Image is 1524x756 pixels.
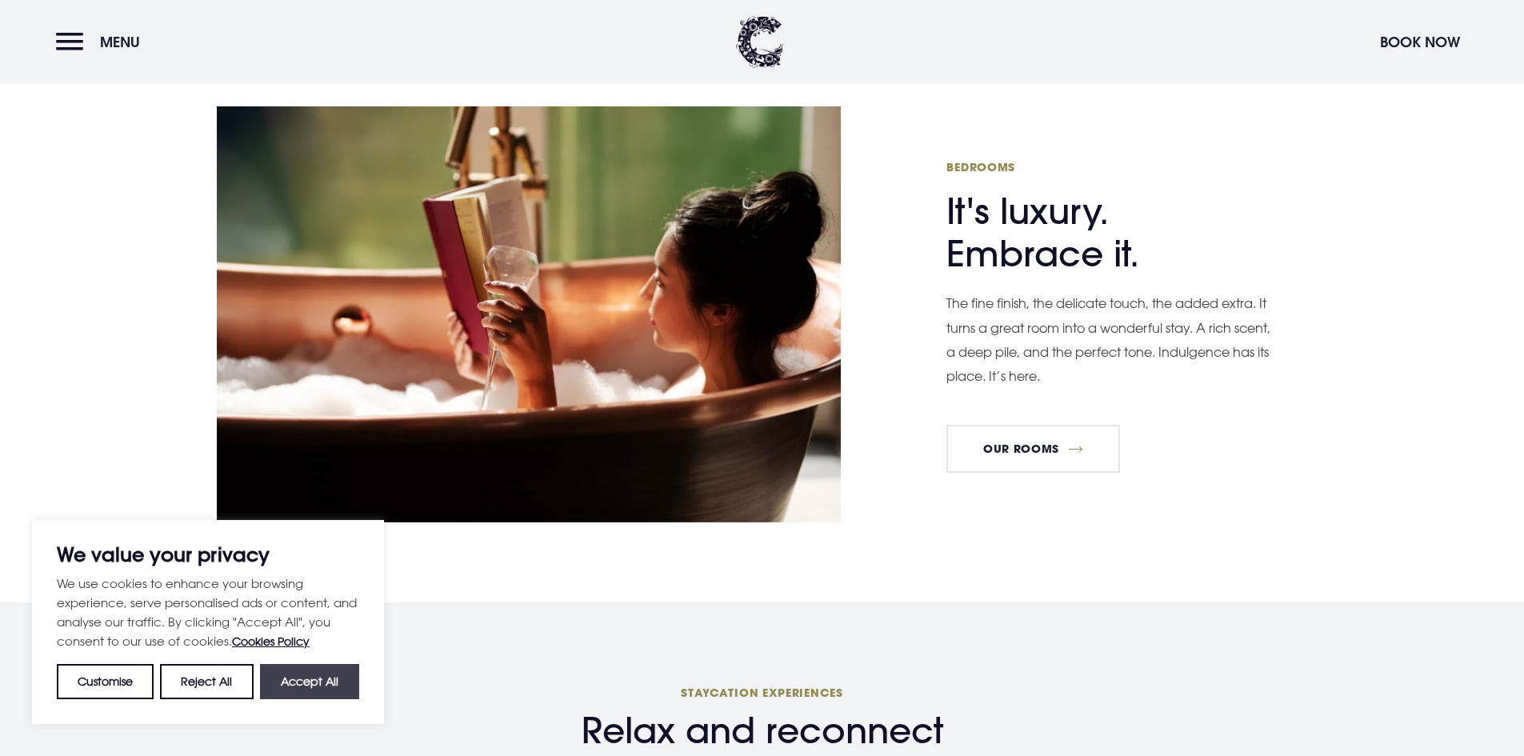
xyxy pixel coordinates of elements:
div: We value your privacy [32,520,384,724]
p: We value your privacy [57,545,359,564]
button: Customise [57,664,154,699]
h2: It's luxury. Embrace it. [946,159,1258,275]
p: We use cookies to enhance your browsing experience, serve personalised ads or content, and analys... [57,574,359,651]
button: Reject All [160,664,253,699]
button: Book Now [1372,25,1468,59]
a: Cookies Policy [232,634,310,648]
img: Clandeboye Lodge [736,16,784,68]
span: Menu [100,33,140,51]
span: Staycation experiences [215,685,1310,700]
span: Bedrooms [946,159,1258,174]
span: Relax and reconnect [215,710,1310,752]
img: Clandeboye Lodge Hotel in Northern Ireland [217,106,841,522]
a: Our Rooms [946,425,1119,473]
button: Menu [56,25,148,59]
p: The fine finish, the delicate touch, the added extra. It turns a great room into a wonderful stay... [946,291,1274,389]
button: Accept All [260,664,359,699]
